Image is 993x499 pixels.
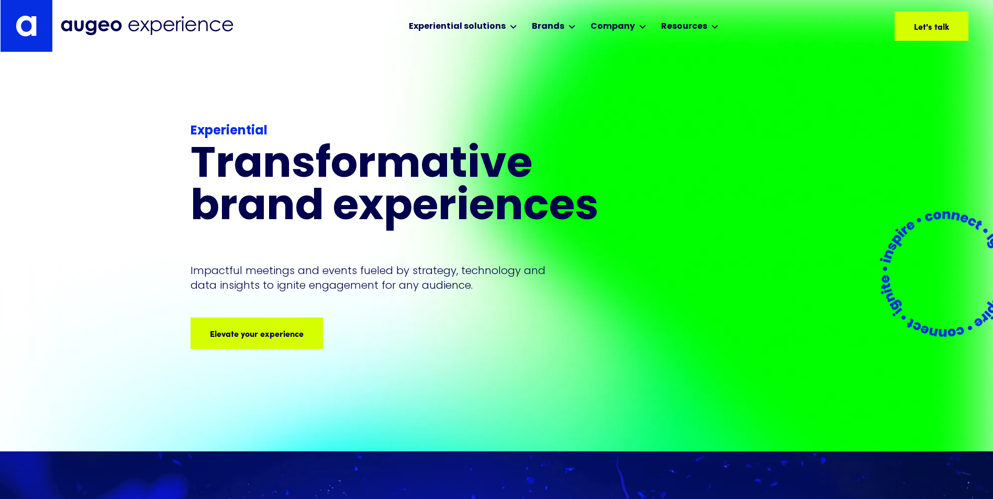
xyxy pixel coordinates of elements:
[532,20,564,33] div: Brands
[895,12,968,41] a: Let's talk
[191,145,643,230] h1: Transformative brand experiences
[409,20,506,33] div: Experiential solutions
[191,263,551,292] p: Impactful meetings and events fueled by strategy, technology and data insights to ignite engageme...
[191,317,323,349] a: Elevate your experience
[16,15,37,37] img: Augeo's "a" monogram decorative logo in white.
[191,122,643,141] div: Experiential
[661,20,707,33] div: Resources
[590,20,635,33] div: Company
[61,16,233,36] img: Augeo Experience business unit full logo in midnight blue.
